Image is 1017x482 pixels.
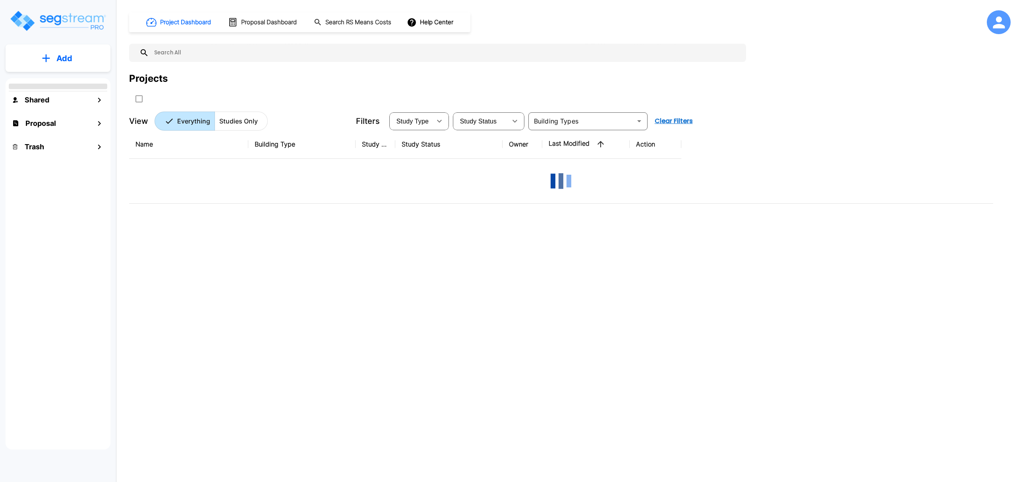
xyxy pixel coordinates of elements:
button: Studies Only [215,112,268,131]
th: Study Status [395,130,503,159]
th: Study Type [356,130,395,159]
img: Loading [545,165,577,197]
div: Projects [129,71,168,86]
th: Last Modified [542,130,630,159]
div: Select [391,110,431,132]
h1: Proposal Dashboard [241,18,297,27]
input: Search All [149,44,742,62]
p: View [129,115,148,127]
th: Building Type [248,130,356,159]
h1: Proposal [25,118,56,129]
h1: Trash [25,141,44,152]
div: Select [454,110,507,132]
h1: Shared [25,94,49,105]
th: Name [129,130,248,159]
button: Project Dashboard [143,13,215,31]
th: Owner [503,130,542,159]
img: Logo [9,10,106,32]
th: Action [630,130,681,159]
p: Filters [356,115,380,127]
h1: Project Dashboard [160,18,211,27]
p: Everything [177,116,210,126]
button: Add [6,47,110,70]
div: Platform [155,112,268,131]
input: Building Types [531,116,632,127]
button: Open [634,116,645,127]
button: Clear Filters [652,113,696,129]
p: Studies Only [219,116,258,126]
h1: Search RS Means Costs [325,18,391,27]
button: Search RS Means Costs [311,15,396,30]
button: SelectAll [131,91,147,107]
button: Proposal Dashboard [225,14,301,31]
button: Help Center [405,15,456,30]
p: Add [56,52,72,64]
span: Study Status [460,118,497,125]
span: Study Type [396,118,429,125]
button: Everything [155,112,215,131]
